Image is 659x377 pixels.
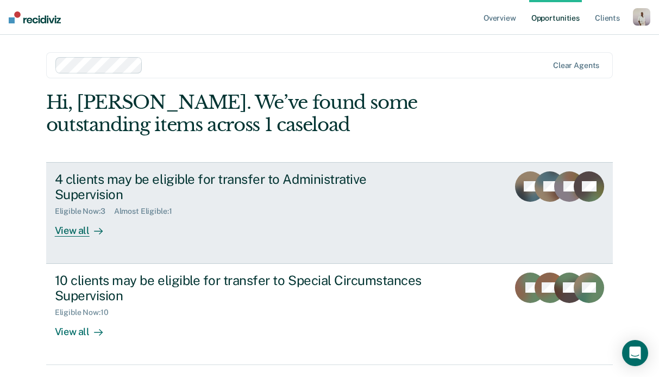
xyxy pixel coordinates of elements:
div: Almost Eligible : 1 [114,207,181,216]
div: Eligible Now : 10 [55,308,117,317]
div: Eligible Now : 3 [55,207,114,216]
a: 10 clients may be eligible for transfer to Special Circumstances SupervisionEligible Now:10View all [46,264,613,365]
a: 4 clients may be eligible for transfer to Administrative SupervisionEligible Now:3Almost Eligible... [46,162,613,264]
div: Clear agents [553,61,599,70]
div: View all [55,317,116,338]
div: Hi, [PERSON_NAME]. We’ve found some outstanding items across 1 caseload [46,91,500,136]
div: 10 clients may be eligible for transfer to Special Circumstances Supervision [55,273,436,304]
img: Recidiviz [9,11,61,23]
div: 4 clients may be eligible for transfer to Administrative Supervision [55,171,436,203]
div: View all [55,216,116,237]
div: Open Intercom Messenger [622,340,648,366]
